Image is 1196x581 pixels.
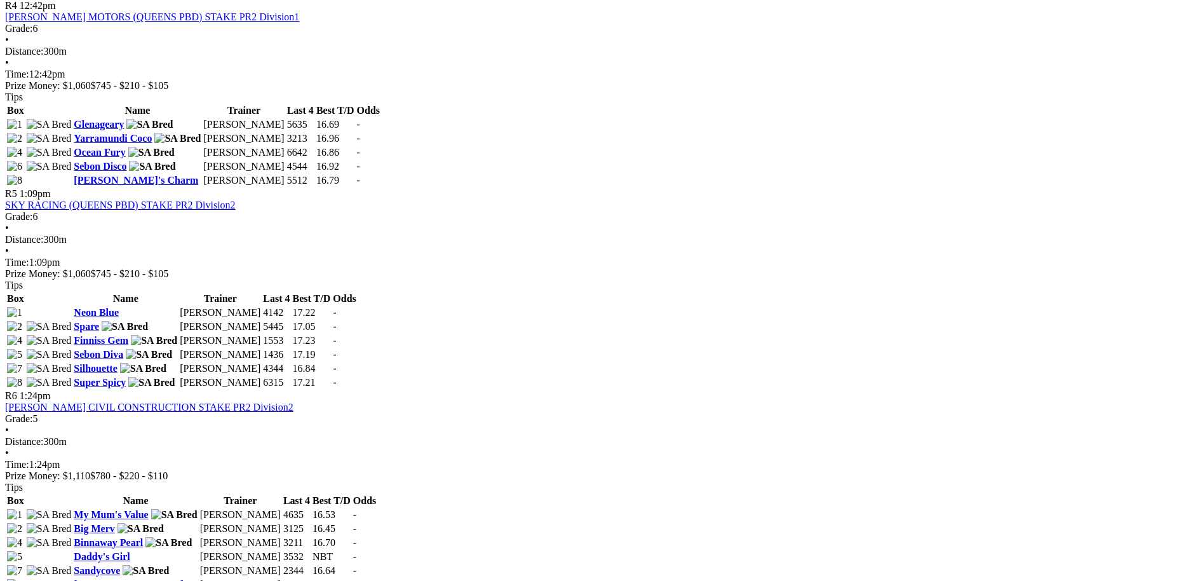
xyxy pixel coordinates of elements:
[5,280,23,290] span: Tips
[286,104,314,117] th: Last 4
[27,133,72,144] img: SA Bred
[5,257,29,268] span: Time:
[74,565,120,576] a: Sandycove
[312,523,351,535] td: 16.45
[118,523,164,535] img: SA Bred
[356,104,380,117] th: Odds
[74,377,126,388] a: Super Spicy
[74,523,114,534] a: Big Merv
[91,80,169,91] span: $745 - $210 - $105
[27,377,72,388] img: SA Bred
[199,495,281,507] th: Trainer
[283,509,311,521] td: 4635
[20,188,51,199] span: 1:09pm
[154,133,201,144] img: SA Bred
[312,509,351,521] td: 16.53
[286,132,314,145] td: 3213
[316,104,355,117] th: Best T/D
[316,118,355,131] td: 16.69
[5,69,29,79] span: Time:
[151,509,198,521] img: SA Bred
[27,363,72,374] img: SA Bred
[74,133,152,144] a: Yarramundi Coco
[5,200,236,210] a: SKY RACING (QUEENS PBD) STAKE PR2 Division2
[203,174,285,187] td: [PERSON_NAME]
[5,245,9,256] span: •
[74,307,119,318] a: Neon Blue
[179,376,261,389] td: [PERSON_NAME]
[27,321,72,332] img: SA Bred
[286,174,314,187] td: 5512
[27,147,72,158] img: SA Bred
[292,376,332,389] td: 17.21
[7,349,22,360] img: 5
[7,293,24,304] span: Box
[5,80,1191,92] div: Prize Money: $1,060
[333,321,336,332] span: -
[5,23,33,34] span: Grade:
[203,160,285,173] td: [PERSON_NAME]
[179,348,261,361] td: [PERSON_NAME]
[128,147,175,158] img: SA Bred
[131,335,177,346] img: SA Bred
[357,119,360,130] span: -
[312,537,351,549] td: 16.70
[292,334,332,347] td: 17.23
[262,306,290,319] td: 4142
[73,292,178,305] th: Name
[7,363,22,374] img: 7
[333,363,336,374] span: -
[5,268,1191,280] div: Prize Money: $1,060
[27,537,72,549] img: SA Bred
[7,565,22,577] img: 7
[357,175,360,186] span: -
[5,459,1191,470] div: 1:24pm
[5,448,9,458] span: •
[74,363,117,374] a: Silhouette
[5,436,43,447] span: Distance:
[74,321,99,332] a: Spare
[90,470,168,481] span: $780 - $220 - $110
[20,390,51,401] span: 1:24pm
[5,402,293,413] a: [PERSON_NAME] CIVIL CONSTRUCTION STAKE PR2 Division2
[179,362,261,375] td: [PERSON_NAME]
[283,564,311,577] td: 2344
[7,335,22,346] img: 4
[5,34,9,45] span: •
[102,321,148,332] img: SA Bred
[283,495,311,507] th: Last 4
[27,509,72,521] img: SA Bred
[74,349,123,360] a: Sebon Diva
[7,307,22,318] img: 1
[7,495,24,506] span: Box
[179,292,261,305] th: Trainer
[283,537,311,549] td: 3211
[126,349,172,360] img: SA Bred
[5,211,1191,222] div: 6
[357,161,360,172] span: -
[199,550,281,563] td: [PERSON_NAME]
[5,23,1191,34] div: 6
[312,564,351,577] td: 16.64
[357,133,360,144] span: -
[353,509,356,520] span: -
[7,551,22,563] img: 5
[333,377,336,388] span: -
[5,470,1191,482] div: Prize Money: $1,110
[262,348,290,361] td: 1436
[5,390,17,401] span: R6
[316,160,355,173] td: 16.92
[5,57,9,68] span: •
[286,160,314,173] td: 4544
[7,105,24,116] span: Box
[74,147,125,158] a: Ocean Fury
[262,376,290,389] td: 6315
[74,335,128,346] a: Finniss Gem
[27,335,72,346] img: SA Bred
[5,222,9,233] span: •
[203,132,285,145] td: [PERSON_NAME]
[123,565,169,577] img: SA Bred
[7,147,22,158] img: 4
[74,119,124,130] a: Glenageary
[286,146,314,159] td: 6642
